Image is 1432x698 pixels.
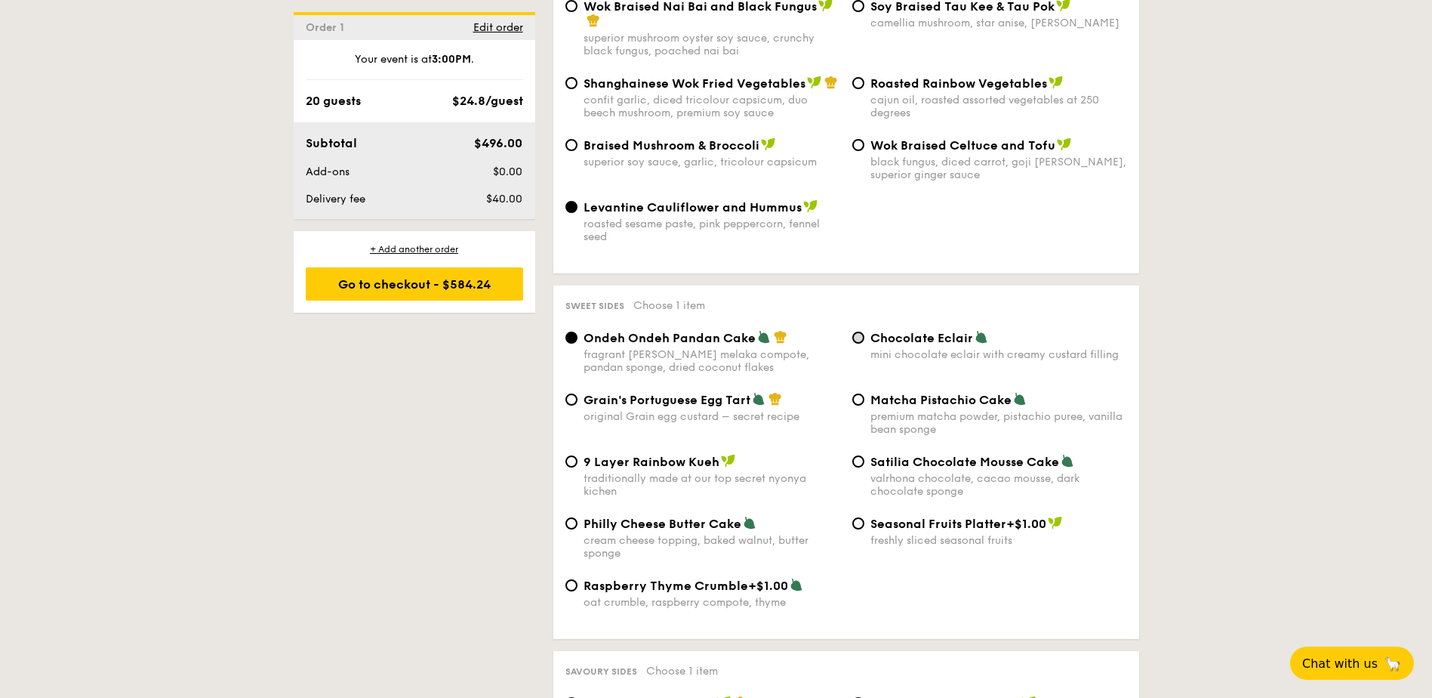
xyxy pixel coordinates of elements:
[486,193,522,205] span: $40.00
[432,53,471,66] strong: 3:00PM
[752,392,765,406] img: icon-vegetarian.fe4039eb.svg
[584,32,840,57] div: superior mushroom oyster soy sauce, crunchy black fungus, poached nai bai
[1384,655,1402,672] span: 🦙
[584,517,741,531] span: Philly Cheese Butter Cake
[870,455,1059,469] span: Satilia Chocolate Mousse Cake
[306,243,523,255] div: + Add another order
[975,330,988,344] img: icon-vegetarian.fe4039eb.svg
[584,410,840,423] div: original Grain egg custard – secret recipe
[870,410,1127,436] div: premium matcha powder, pistachio puree, vanilla bean sponge
[306,136,357,150] span: Subtotal
[584,76,805,91] span: Shanghainese Wok Fried Vegetables
[584,534,840,560] div: cream cheese topping, baked walnut, butter sponge
[852,517,864,530] input: Seasonal Fruits Platter+$1.00freshly sliced seasonal fruits
[646,665,718,678] span: Choose 1 item
[870,331,973,345] span: Chocolate Eclair
[565,456,577,468] input: 9 Layer Rainbow Kuehtraditionally made at our top secret nyonya kichen
[565,666,637,677] span: Savoury sides
[1049,76,1064,89] img: icon-vegan.f8ff3823.svg
[824,76,838,89] img: icon-chef-hat.a58ddaea.svg
[1057,137,1072,151] img: icon-vegan.f8ff3823.svg
[493,165,522,178] span: $0.00
[870,138,1055,153] span: Wok Braised Celtuce and Tofu
[584,455,719,469] span: 9 Layer Rainbow Kueh
[870,76,1047,91] span: Roasted Rainbow Vegetables
[852,332,864,344] input: Chocolate Eclairmini chocolate eclair with creamy custard filling
[870,517,1006,531] span: Seasonal Fruits Platter
[584,472,840,498] div: traditionally made at our top secret nyonya kichen
[565,579,577,591] input: Raspberry Thyme Crumble+$1.00oat crumble, raspberry compote, thyme
[870,17,1127,29] div: camellia mushroom, star anise, [PERSON_NAME]
[452,92,523,110] div: $24.8/guest
[870,156,1127,181] div: black fungus, diced carrot, goji [PERSON_NAME], superior ginger sauce
[565,332,577,344] input: Ondeh Ondeh Pandan Cakefragrant [PERSON_NAME] melaka compote, pandan sponge, dried coconut flakes
[584,596,840,609] div: oat crumble, raspberry compote, thyme
[584,200,802,215] span: Levantine Cauliflower and Hummus
[870,348,1127,361] div: mini chocolate eclair with creamy custard filling
[852,139,864,151] input: Wok Braised Celtuce and Tofublack fungus, diced carrot, goji [PERSON_NAME], superior ginger sauce
[761,137,776,151] img: icon-vegan.f8ff3823.svg
[584,331,756,345] span: Ondeh Ondeh Pandan Cake
[474,136,522,150] span: $496.00
[306,193,365,205] span: Delivery fee
[852,77,864,89] input: Roasted Rainbow Vegetablescajun oil, roasted assorted vegetables at 250 degrees
[1006,517,1046,531] span: +$1.00
[1290,647,1414,680] button: Chat with us🦙
[774,330,787,344] img: icon-chef-hat.a58ddaea.svg
[743,516,756,530] img: icon-vegetarian.fe4039eb.svg
[306,92,361,110] div: 20 guests
[768,392,782,406] img: icon-chef-hat.a58ddaea.svg
[807,76,822,89] img: icon-vegan.f8ff3823.svg
[565,301,624,311] span: Sweet sides
[1048,516,1063,530] img: icon-vegan.f8ff3823.svg
[584,138,759,153] span: Braised Mushroom & Broccoli
[565,77,577,89] input: Shanghainese Wok Fried Vegetablesconfit garlic, diced tricolour capsicum, duo beech mushroom, pre...
[584,579,748,593] span: Raspberry Thyme Crumble
[473,21,523,34] span: Edit order
[584,348,840,374] div: fragrant [PERSON_NAME] melaka compote, pandan sponge, dried coconut flakes
[1013,392,1027,406] img: icon-vegetarian.fe4039eb.svg
[587,14,600,27] img: icon-chef-hat.a58ddaea.svg
[721,454,736,468] img: icon-vegan.f8ff3823.svg
[870,534,1127,547] div: freshly sliced seasonal fruits
[565,517,577,530] input: Philly Cheese Butter Cakecream cheese topping, baked walnut, butter sponge
[584,94,840,119] div: confit garlic, diced tricolour capsicum, duo beech mushroom, premium soy sauce
[306,267,523,301] div: Go to checkout - $584.24
[584,156,840,168] div: superior soy sauce, garlic, tricolour capsicum
[1302,656,1378,671] span: Chat with us
[870,472,1127,498] div: valrhona chocolate, cacao mousse, dark chocolate sponge
[757,330,771,344] img: icon-vegetarian.fe4039eb.svg
[852,394,864,406] input: Matcha Pistachio Cakepremium matcha powder, pistachio puree, vanilla bean sponge
[748,579,788,593] span: +$1.00
[870,94,1127,119] div: cajun oil, roasted assorted vegetables at 250 degrees
[306,52,523,80] div: Your event is at .
[870,393,1012,407] span: Matcha Pistachio Cake
[633,299,705,312] span: Choose 1 item
[565,201,577,213] input: Levantine Cauliflower and Hummusroasted sesame paste, pink peppercorn, fennel seed
[803,199,818,213] img: icon-vegan.f8ff3823.svg
[584,218,840,243] div: roasted sesame paste, pink peppercorn, fennel seed
[790,578,803,591] img: icon-vegetarian.fe4039eb.svg
[584,393,750,407] span: Grain's Portuguese Egg Tart
[306,165,350,178] span: Add-ons
[306,21,350,34] span: Order 1
[565,139,577,151] input: Braised Mushroom & Broccolisuperior soy sauce, garlic, tricolour capsicum
[852,456,864,468] input: Satilia Chocolate Mousse Cakevalrhona chocolate, cacao mousse, dark chocolate sponge
[565,394,577,406] input: Grain's Portuguese Egg Tartoriginal Grain egg custard – secret recipe
[1061,454,1074,468] img: icon-vegetarian.fe4039eb.svg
